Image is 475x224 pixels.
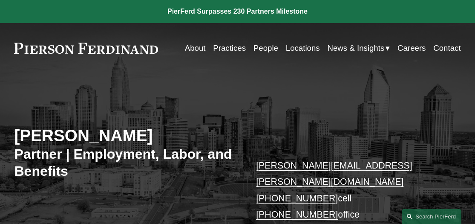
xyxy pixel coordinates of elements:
[286,40,320,56] a: Locations
[14,146,237,180] h3: Partner | Employment, Labor, and Benefits
[256,193,338,204] a: [PHONE_NUMBER]
[327,40,390,56] a: folder dropdown
[213,40,246,56] a: Practices
[185,40,206,56] a: About
[14,126,237,146] h2: [PERSON_NAME]
[402,209,461,224] a: Search this site
[433,40,461,56] a: Contact
[256,209,338,220] a: [PHONE_NUMBER]
[253,40,278,56] a: People
[256,160,412,187] a: [PERSON_NAME][EMAIL_ADDRESS][PERSON_NAME][DOMAIN_NAME]
[397,40,426,56] a: Careers
[327,41,384,55] span: News & Insights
